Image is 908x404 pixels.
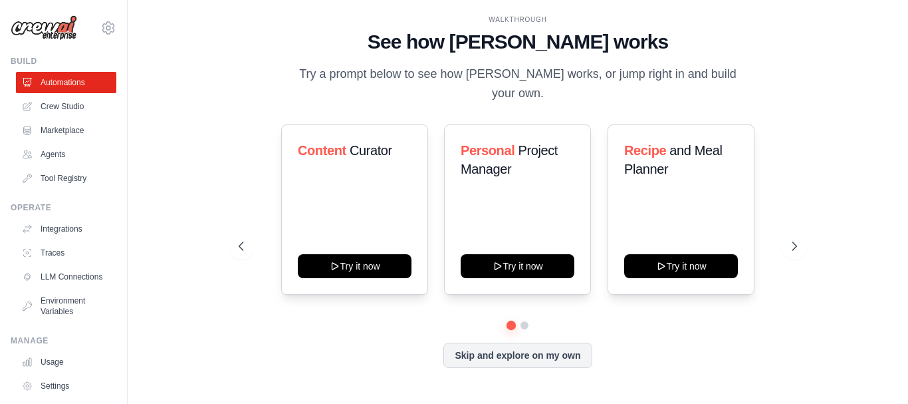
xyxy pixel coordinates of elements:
img: Logo [11,15,77,41]
a: Traces [16,242,116,264]
a: Usage [16,351,116,373]
span: and Meal Planner [624,143,722,176]
div: Build [11,56,116,67]
a: Integrations [16,218,116,240]
span: Content [298,143,346,158]
a: Automations [16,72,116,93]
span: Recipe [624,143,666,158]
span: Personal [461,143,514,158]
span: Curator [350,143,392,158]
button: Try it now [624,254,738,278]
a: Marketplace [16,120,116,141]
a: Environment Variables [16,290,116,322]
a: Agents [16,144,116,165]
a: Tool Registry [16,168,116,189]
button: Skip and explore on my own [443,343,592,368]
a: Settings [16,375,116,397]
button: Try it now [298,254,411,278]
a: Crew Studio [16,96,116,117]
div: Manage [11,335,116,346]
p: Try a prompt below to see how [PERSON_NAME] works, or jump right in and build your own. [294,65,741,104]
a: LLM Connections [16,266,116,288]
h1: See how [PERSON_NAME] works [239,30,797,54]
div: WALKTHROUGH [239,15,797,25]
div: Operate [11,202,116,213]
button: Try it now [461,254,574,278]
